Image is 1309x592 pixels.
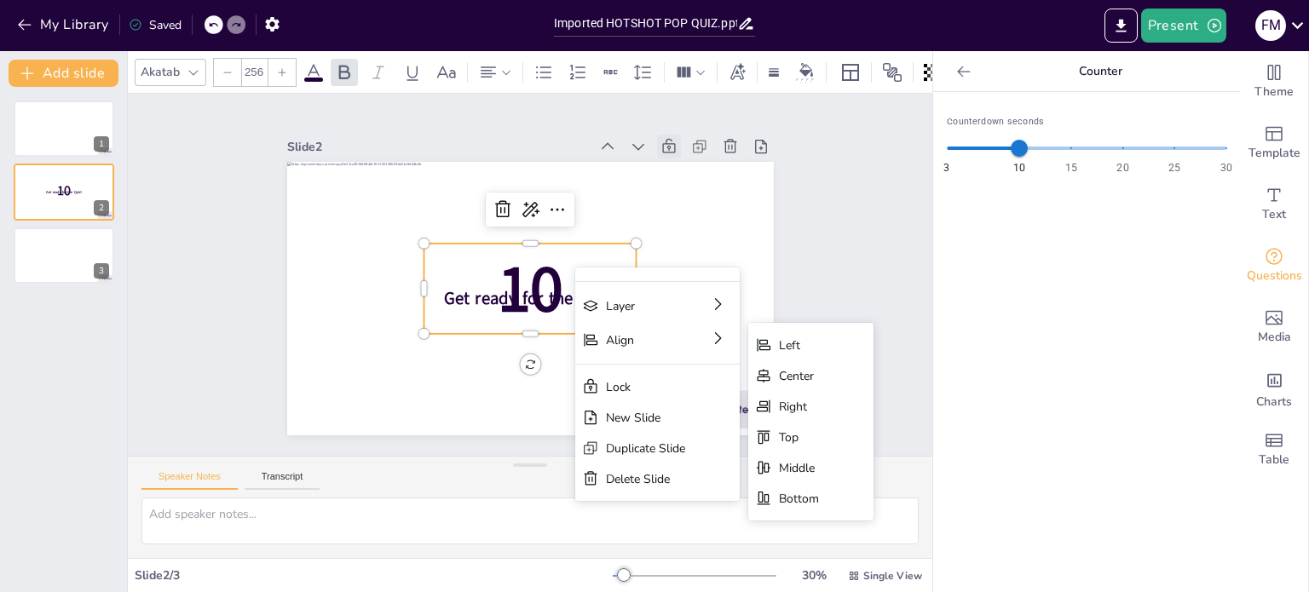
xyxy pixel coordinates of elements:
span: Table [1259,451,1289,469]
span: 10 [57,181,71,199]
span: 3 [943,161,949,176]
div: Get real-time input from your audience [1240,235,1308,296]
span: Media [1258,328,1291,347]
div: Slide 2 [379,35,649,200]
div: Layout [837,59,864,86]
button: Add slide [9,60,118,87]
span: 15 [1065,161,1077,176]
div: 1 [94,136,109,152]
span: Questions [1247,267,1302,285]
span: Charts [1256,393,1292,411]
span: 30 [1220,161,1232,176]
button: Export to PowerPoint [1104,9,1138,43]
div: Akatab [137,60,183,83]
div: 2 [94,200,109,216]
div: Saved [129,17,182,33]
div: Change the overall theme [1240,51,1308,112]
div: Text effects [724,59,750,86]
span: 25 [1168,161,1180,176]
div: F M [1255,10,1286,41]
span: Theme [1254,83,1294,101]
button: Speaker Notes [141,471,238,490]
div: 30 % [793,567,834,583]
div: Background color [793,63,819,81]
div: Add ready made slides [1240,112,1308,174]
button: My Library [13,11,116,38]
div: 3 [94,263,109,279]
div: 2 [14,164,114,220]
button: F M [1255,9,1286,43]
span: 10 [1013,161,1025,176]
span: Text [1262,205,1286,224]
span: Template [1248,144,1300,163]
div: Add images, graphics, shapes or video [1240,296,1308,358]
span: Single View [863,569,922,583]
span: Get ready for the Quiz! [437,242,599,348]
span: Position [882,62,902,83]
div: 3 [14,227,114,284]
span: Get ready for the Quiz! [46,190,82,195]
div: Add a table [1240,419,1308,480]
div: Slide 2 / 3 [135,567,613,583]
div: 1 [14,101,114,157]
div: Column Count [672,59,710,86]
input: Insert title [554,11,737,36]
div: Border settings [764,59,783,86]
button: Present [1141,9,1226,43]
div: Add charts and graphs [1240,358,1308,419]
button: Transcript [245,471,320,490]
p: Counter [977,51,1223,92]
div: Add text boxes [1240,174,1308,235]
span: Counterdown seconds [947,114,1226,129]
span: 20 [1116,161,1128,176]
